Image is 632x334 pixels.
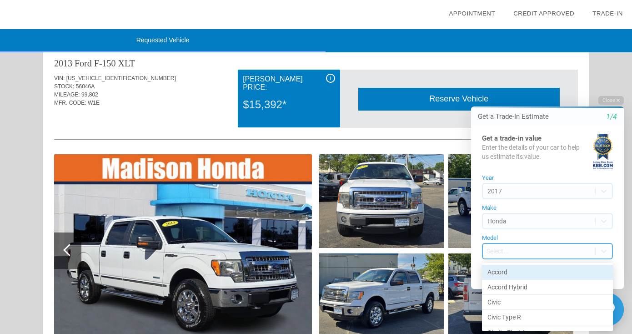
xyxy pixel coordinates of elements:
[592,10,623,17] a: Trade-In
[88,100,100,106] span: W1E
[358,88,560,110] div: Reserve Vehicle
[30,238,161,253] div: Clarity Electric
[54,83,74,90] span: STOCK:
[330,75,331,81] span: i
[76,83,95,90] span: 56046A
[118,57,135,70] div: XLT
[452,88,632,334] iframe: Chat Assistance
[54,91,80,98] span: MILEAGE:
[54,100,86,106] span: MFR. CODE:
[66,75,176,81] span: [US_VEHICLE_IDENTIFICATION_NUMBER]
[449,10,495,17] a: Appointment
[243,74,335,93] div: [PERSON_NAME] Price:
[81,91,98,98] span: 99,802
[54,75,65,81] span: VIN:
[243,93,335,116] div: $15,392*
[54,112,578,127] div: Quoted on [DATE] 3:12:45 PM
[319,154,444,248] img: image.aspx
[448,154,573,248] img: image.aspx
[513,10,574,17] a: Credit Approved
[54,57,116,70] div: 2013 Ford F-150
